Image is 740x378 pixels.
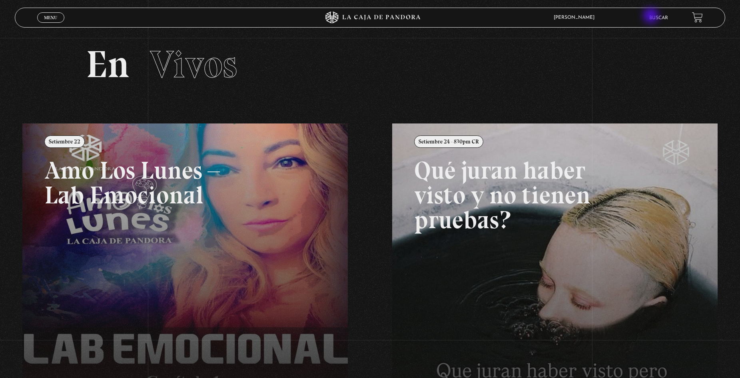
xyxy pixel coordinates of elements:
h2: En [86,46,654,84]
span: [PERSON_NAME] [550,15,602,20]
a: View your shopping cart [692,12,703,23]
span: Menu [44,15,57,20]
a: Buscar [649,16,668,20]
span: Cerrar [41,22,60,28]
span: Vivos [150,42,237,87]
